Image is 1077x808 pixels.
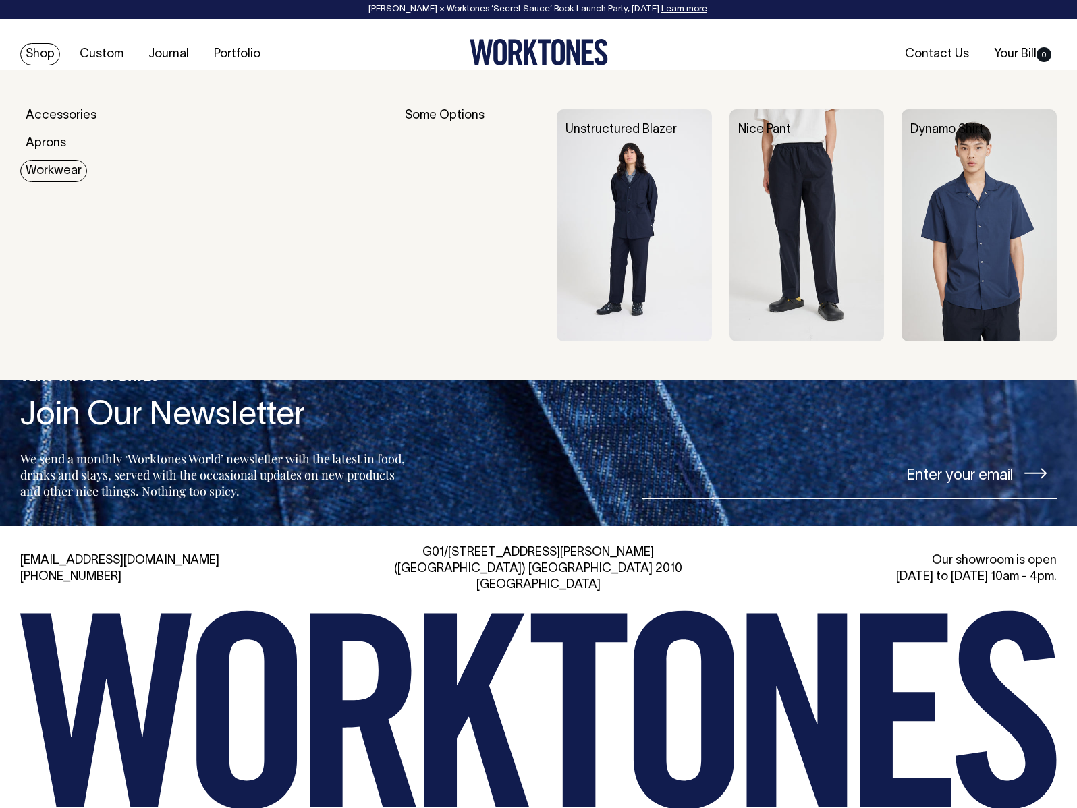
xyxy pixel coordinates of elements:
[20,132,72,154] a: Aprons
[902,109,1057,341] img: Dynamo Shirt
[20,399,409,434] h4: Join Our Newsletter
[1037,47,1051,62] span: 0
[209,43,266,65] a: Portfolio
[725,553,1057,585] div: Our showroom is open [DATE] to [DATE] 10am - 4pm.
[989,43,1057,65] a: Your Bill0
[738,124,791,136] a: Nice Pant
[405,109,540,341] div: Some Options
[729,109,885,341] img: Nice Pant
[74,43,129,65] a: Custom
[20,451,409,499] p: We send a monthly ‘Worktones World’ newsletter with the latest in food, drinks and stays, served ...
[13,5,1064,14] div: [PERSON_NAME] × Worktones ‘Secret Sauce’ Book Launch Party, [DATE]. .
[557,109,712,341] img: Unstructured Blazer
[642,449,1057,499] input: Enter your email
[20,555,219,567] a: [EMAIL_ADDRESS][DOMAIN_NAME]
[20,160,87,182] a: Workwear
[20,105,102,127] a: Accessories
[20,43,60,65] a: Shop
[900,43,974,65] a: Contact Us
[565,124,677,136] a: Unstructured Blazer
[143,43,194,65] a: Journal
[372,545,705,594] div: G01/[STREET_ADDRESS][PERSON_NAME] ([GEOGRAPHIC_DATA]) [GEOGRAPHIC_DATA] 2010 [GEOGRAPHIC_DATA]
[910,124,984,136] a: Dynamo Shirt
[661,5,707,13] a: Learn more
[20,571,121,583] a: [PHONE_NUMBER]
